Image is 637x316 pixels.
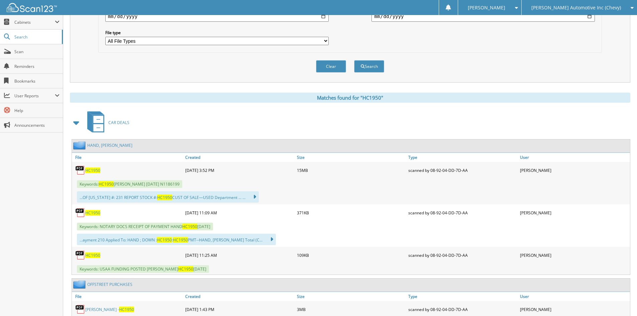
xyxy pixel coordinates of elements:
[75,304,85,314] img: PDF.png
[295,303,407,316] div: 3MB
[173,237,188,243] span: HC1950
[87,142,132,148] a: HAND, [PERSON_NAME]
[295,153,407,162] a: Size
[70,93,630,103] div: Matches found for "HC1950"
[77,191,259,203] div: ...OF [US_STATE] #: 231 REPORT STOCK #: CUST OF SALE—USED Department ... ...
[184,164,295,177] div: [DATE] 3:52 PM
[178,266,193,272] span: HC1950
[295,164,407,177] div: 15MB
[72,153,184,162] a: File
[75,208,85,218] img: PDF.png
[14,19,55,25] span: Cabinets
[105,30,329,35] label: File type
[75,250,85,260] img: PDF.png
[184,153,295,162] a: Created
[354,60,384,73] button: Search
[14,49,60,55] span: Scan
[85,210,100,216] a: HC1950
[157,195,172,200] span: HC1950
[85,168,100,173] a: HC1950
[407,164,518,177] div: scanned by 08-92-04-DD-7D-AA
[407,292,518,301] a: Type
[371,11,595,22] input: end
[14,93,55,99] span: User Reports
[295,248,407,262] div: 109KB
[531,6,621,10] span: [PERSON_NAME] Automotive Inc (Chevy)
[72,292,184,301] a: File
[77,223,213,230] span: Keywords: NOTARY DOCS RECEIPT OF PAYMENT HAND [DATE]
[77,234,276,245] div: ...ayment 210 Applied To: HAND ; DOWN : : PMT--HAND, [PERSON_NAME] Total (C...
[75,165,85,175] img: PDF.png
[99,181,114,187] span: HC1950
[182,224,197,229] span: HC1950
[85,252,100,258] a: HC1950
[14,64,60,69] span: Reminders
[87,282,132,287] a: OFFSTREET PURCHASES
[14,108,60,113] span: Help
[518,303,630,316] div: [PERSON_NAME]
[108,120,129,125] span: CAR DEALS
[7,3,57,12] img: scan123-logo-white.svg
[518,206,630,219] div: [PERSON_NAME]
[77,180,182,188] span: Keywords: [PERSON_NAME] [DATE] N1186199
[184,206,295,219] div: [DATE] 11:09 AM
[518,292,630,301] a: User
[407,153,518,162] a: Type
[14,78,60,84] span: Bookmarks
[407,248,518,262] div: scanned by 08-92-04-DD-7D-AA
[518,164,630,177] div: [PERSON_NAME]
[184,292,295,301] a: Created
[77,265,209,273] span: Keywords: USAA FUNDING POSTED [PERSON_NAME] [DATE]
[14,34,59,40] span: Search
[119,307,134,312] span: HC1950
[105,11,329,22] input: start
[85,307,134,312] a: [PERSON_NAME] -HC1950
[518,153,630,162] a: User
[295,206,407,219] div: 371KB
[73,141,87,149] img: folder2.png
[518,248,630,262] div: [PERSON_NAME]
[407,303,518,316] div: scanned by 08-92-04-DD-7D-AA
[157,237,172,243] span: HC1950
[316,60,346,73] button: Clear
[407,206,518,219] div: scanned by 08-92-04-DD-7D-AA
[468,6,505,10] span: [PERSON_NAME]
[184,303,295,316] div: [DATE] 1:43 PM
[83,109,129,136] a: CAR DEALS
[73,280,87,289] img: folder2.png
[604,284,637,316] iframe: Chat Widget
[295,292,407,301] a: Size
[184,248,295,262] div: [DATE] 11:25 AM
[14,122,60,128] span: Announcements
